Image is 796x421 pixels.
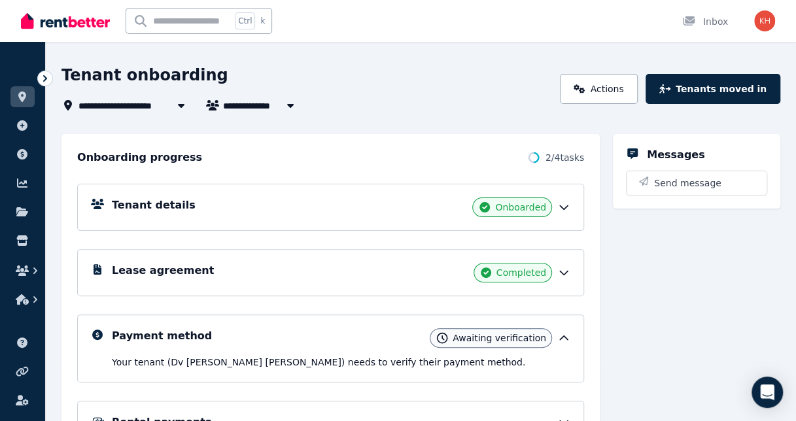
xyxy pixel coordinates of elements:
span: k [260,16,265,26]
span: Ctrl [235,12,255,29]
span: Completed [496,266,546,279]
img: RentBetter [21,11,110,31]
h5: Messages [647,147,704,163]
h1: Tenant onboarding [61,65,228,86]
h5: Payment method [112,328,212,344]
h5: Tenant details [112,197,196,213]
h5: Lease agreement [112,263,214,278]
div: Open Intercom Messenger [752,377,783,408]
span: 2 / 4 tasks [545,151,584,164]
img: kyle hughes [754,10,775,31]
a: Actions [560,74,638,104]
span: Awaiting verification [453,331,546,345]
span: Onboarded [495,201,546,214]
p: Your tenant (Dv [PERSON_NAME] [PERSON_NAME]) needs to verify their payment method. [112,356,570,369]
button: Tenants moved in [646,74,780,104]
button: Send message [627,171,767,195]
span: Send message [654,177,721,190]
h2: Onboarding progress [77,150,202,165]
div: Inbox [682,15,728,28]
